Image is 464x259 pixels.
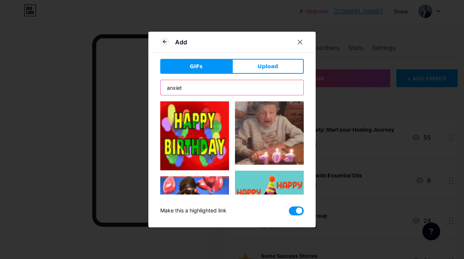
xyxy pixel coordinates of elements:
button: Upload [232,59,304,74]
img: Gihpy [160,101,229,170]
img: Gihpy [235,101,304,165]
input: Search [161,80,303,95]
img: Gihpy [235,171,304,240]
span: GIFs [190,63,203,70]
div: Add [175,38,187,47]
button: GIFs [160,59,232,74]
span: Upload [258,63,278,70]
div: Make this a highlighted link [160,206,226,215]
img: Gihpy [160,176,229,229]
